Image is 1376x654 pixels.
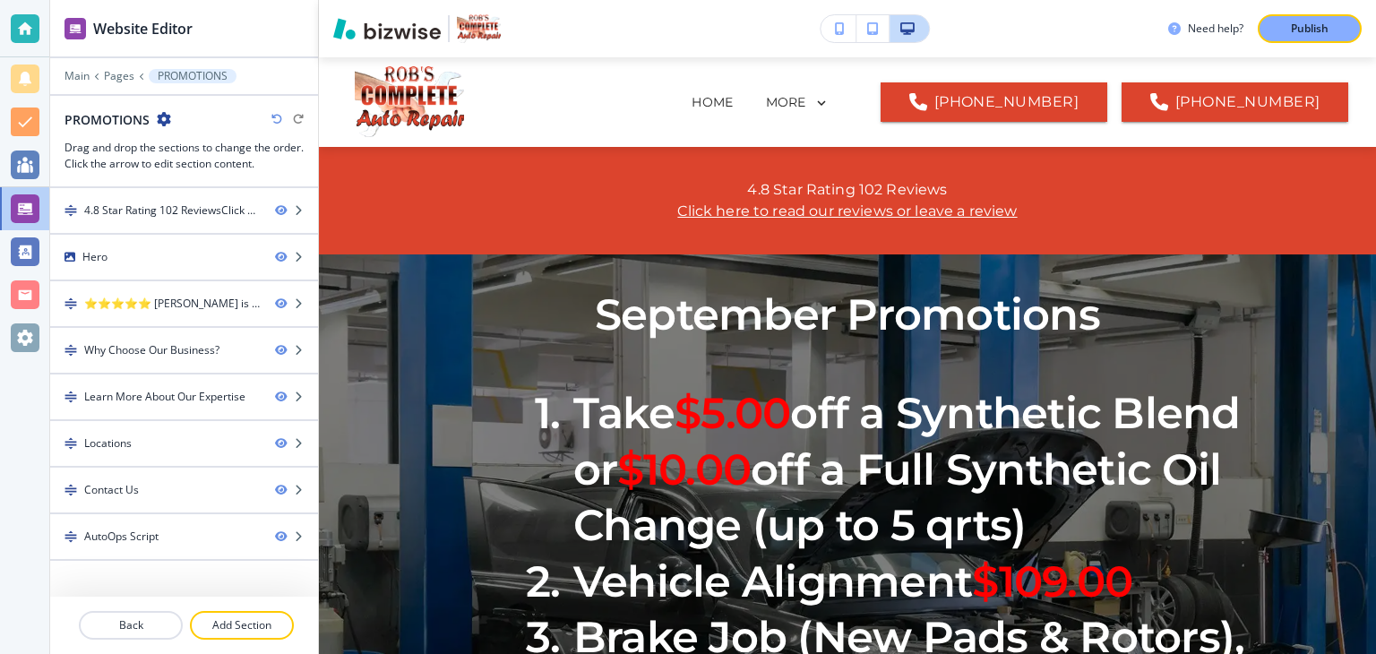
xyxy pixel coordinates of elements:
[675,387,790,439] span: $5.00
[158,70,228,82] p: PROMOTIONS
[64,437,77,450] img: Drag
[50,468,318,512] div: DragContact Us
[64,530,77,543] img: Drag
[84,342,219,358] div: Why Choose Our Business?
[333,18,441,39] img: Bizwise Logo
[93,18,193,39] h2: Website Editor
[1291,21,1329,37] p: Publish
[692,93,733,112] p: HOME
[64,484,77,496] img: Drag
[104,70,134,82] button: Pages
[84,435,132,452] div: Locations
[457,14,501,43] img: Your Logo
[64,110,150,129] h2: PROMOTIONS
[50,235,318,280] div: Hero
[50,421,318,466] div: DragLocations
[64,391,77,403] img: Drag
[50,514,318,559] div: DragAutoOps Script
[81,617,181,633] p: Back
[677,202,1017,219] a: Click here to read our reviews or leave a review
[64,18,86,39] img: editor icon
[84,482,139,498] div: Contact Us
[617,443,752,495] span: $10.00
[192,617,292,633] p: Add Section
[50,188,318,233] div: Drag4.8 Star Rating 102 ReviewsClick here to read our reviews or leave a review
[765,87,852,116] div: MORE
[972,555,1132,607] span: $109.00
[509,554,1251,609] li: Vehicle Alignment
[355,65,534,137] img: Rob's Complete Auto Repair
[64,70,90,82] button: Main
[84,389,245,405] div: Learn More About Our Expertise
[766,96,806,109] p: MORE
[84,202,261,219] div: 4.8 Star Rating 102 ReviewsClick here to read our reviews or leave a review
[64,204,77,217] img: Drag
[509,385,1251,553] li: Take off a Synthetic Blend or off a Full Synthetic Oil Change (up to 5 qrts)
[149,69,236,83] button: PROMOTIONS
[881,82,1107,122] a: [PHONE_NUMBER]
[444,179,1251,201] p: 4.8 Star Rating 102 Reviews
[64,140,304,172] h3: Drag and drop the sections to change the order. Click the arrow to edit section content.
[84,529,159,545] div: AutoOps Script
[64,344,77,357] img: Drag
[1188,21,1243,37] h3: Need help?
[190,611,294,640] button: Add Section
[50,328,318,373] div: DragWhy Choose Our Business?
[84,296,261,312] div: ⭐⭐⭐⭐⭐ Rob is a great mechanic and very trustworthy! I have been using his shop since he was on RT...
[1258,14,1362,43] button: Publish
[79,611,183,640] button: Back
[64,297,77,310] img: Drag
[444,287,1251,342] p: September Promotions
[50,374,318,419] div: DragLearn More About Our Expertise
[1122,82,1348,122] a: [PHONE_NUMBER]
[82,249,107,265] div: Hero
[50,281,318,326] div: Drag⭐⭐⭐⭐⭐ [PERSON_NAME] is a great mechanic and very trustworthy! I have been using his shop sinc...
